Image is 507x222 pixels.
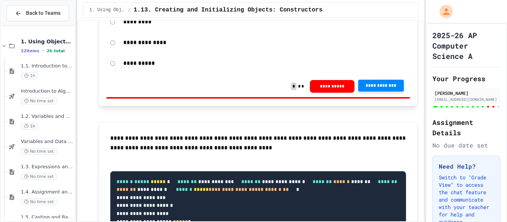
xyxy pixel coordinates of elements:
[21,148,57,155] span: No time set
[128,7,131,13] span: /
[432,141,500,150] div: No due date set
[134,6,323,14] span: 1.13. Creating and Initializing Objects: Constructors
[21,198,57,205] span: No time set
[21,63,73,69] span: 1.1. Introduction to Algorithms, Programming, and Compilers
[21,72,39,79] span: 1h
[21,123,39,130] span: 1h
[21,49,39,53] span: 22 items
[21,88,73,95] span: Introduction to Algorithms, Programming, and Compilers
[432,3,455,20] div: My Account
[47,49,65,53] span: 2h total
[21,173,57,180] span: No time set
[432,117,500,138] h2: Assignment Details
[89,7,125,13] span: 1. Using Objects and Methods
[21,214,73,221] span: 1.5. Casting and Ranges of Values
[21,139,73,145] span: Variables and Data Types - Quiz
[432,73,500,84] h2: Your Progress
[432,30,500,61] h1: 2025-26 AP Computer Science A
[439,162,494,171] h3: Need Help?
[21,38,73,45] span: 1. Using Objects and Methods
[42,48,44,54] span: •
[21,97,57,105] span: No time set
[435,90,498,96] div: [PERSON_NAME]
[435,97,498,102] div: [EMAIL_ADDRESS][DOMAIN_NAME]
[21,189,73,195] span: 1.4. Assignment and Input
[21,113,73,120] span: 1.2. Variables and Data Types
[21,164,73,170] span: 1.3. Expressions and Output [New]
[26,9,60,17] span: Back to Teams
